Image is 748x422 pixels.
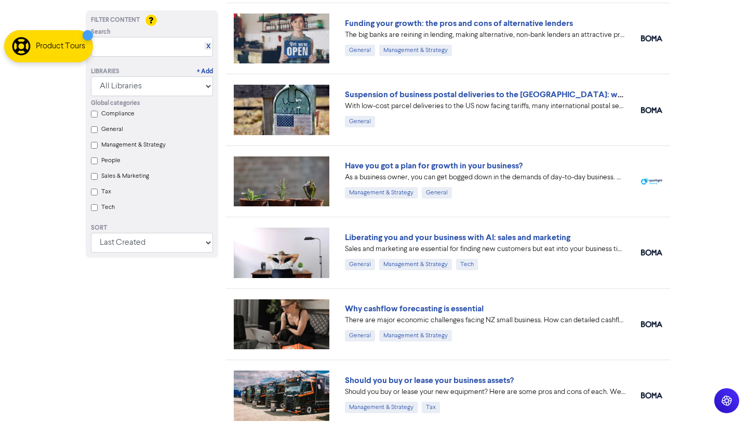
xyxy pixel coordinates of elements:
[345,259,375,270] div: General
[345,244,625,255] div: Sales and marketing are essential for finding new customers but eat into your business time. We e...
[91,223,213,233] div: Sort
[101,172,149,181] label: Sales & Marketing
[101,109,135,118] label: Compliance
[101,125,123,134] label: General
[345,387,625,398] div: Should you buy or lease your new equipment? Here are some pros and cons of each. We also can revi...
[641,249,662,256] img: boma
[345,172,625,183] div: As a business owner, you can get bogged down in the demands of day-to-day business. We can help b...
[345,89,711,100] a: Suspension of business postal deliveries to the [GEOGRAPHIC_DATA]: what options do you have?
[91,99,213,108] div: Global categories
[641,392,662,399] img: boma_accounting
[91,67,119,76] div: Libraries
[345,30,625,41] div: The big banks are reining in lending, making alternative, non-bank lenders an attractive proposit...
[641,178,662,185] img: spotlight
[345,232,570,243] a: Liberating you and your business with AI: sales and marketing
[345,187,418,199] div: Management & Strategy
[696,372,748,422] iframe: Chat Widget
[101,140,166,150] label: Management & Strategy
[345,161,523,171] a: Have you got a plan for growth in your business?
[422,187,452,199] div: General
[91,28,111,37] span: Search
[345,330,375,341] div: General
[345,315,625,326] div: There are major economic challenges facing NZ small business. How can detailed cashflow forecasti...
[456,259,478,270] div: Tech
[101,203,115,212] label: Tech
[422,402,440,413] div: Tax
[345,402,418,413] div: Management & Strategy
[345,45,375,56] div: General
[641,35,662,42] img: boma
[345,116,375,127] div: General
[101,156,121,165] label: People
[345,304,484,314] a: Why cashflow forecasting is essential
[379,45,452,56] div: Management & Strategy
[91,16,213,25] div: Filter Content
[379,330,452,341] div: Management & Strategy
[641,107,662,113] img: boma
[345,18,573,29] a: Funding your growth: the pros and cons of alternative lenders
[206,43,210,50] a: X
[345,375,514,386] a: Should you buy or lease your business assets?
[641,321,662,327] img: boma
[197,67,213,76] a: + Add
[345,101,625,112] div: With low-cost parcel deliveries to the US now facing tariffs, many international postal services ...
[101,187,111,196] label: Tax
[379,259,452,270] div: Management & Strategy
